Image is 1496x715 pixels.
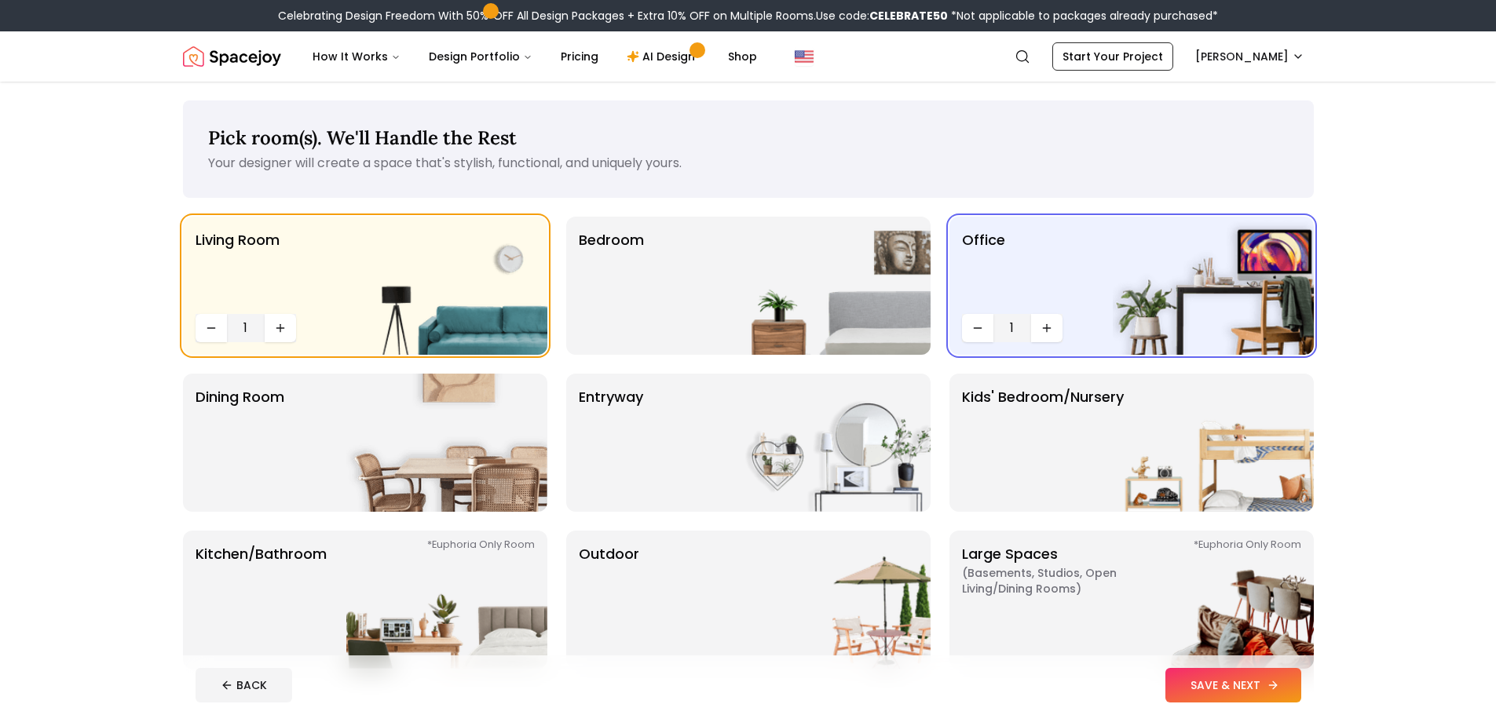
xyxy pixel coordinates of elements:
[795,47,814,66] img: United States
[715,41,770,72] a: Shop
[346,374,547,512] img: Dining Room
[579,543,639,656] p: Outdoor
[1186,42,1314,71] button: [PERSON_NAME]
[346,217,547,355] img: Living Room
[1031,314,1063,342] button: Increase quantity
[1165,668,1301,702] button: SAVE & NEXT
[962,229,1005,308] p: Office
[948,8,1218,24] span: *Not applicable to packages already purchased*
[1000,319,1025,337] span: 1
[183,41,281,72] img: Spacejoy Logo
[196,386,284,499] p: Dining Room
[816,8,948,24] span: Use code:
[265,314,296,342] button: Increase quantity
[730,531,931,669] img: Outdoor
[962,314,993,342] button: Decrease quantity
[183,41,281,72] a: Spacejoy
[346,531,547,669] img: Kitchen/Bathroom *Euphoria Only
[1052,42,1173,71] a: Start Your Project
[579,386,643,499] p: entryway
[730,374,931,512] img: entryway
[416,41,545,72] button: Design Portfolio
[196,668,292,702] button: BACK
[233,319,258,337] span: 1
[196,314,227,342] button: Decrease quantity
[614,41,712,72] a: AI Design
[548,41,611,72] a: Pricing
[1113,531,1314,669] img: Large Spaces *Euphoria Only
[183,31,1314,82] nav: Global
[208,126,517,150] span: Pick room(s). We'll Handle the Rest
[962,543,1158,656] p: Large Spaces
[1113,374,1314,512] img: Kids' Bedroom/Nursery
[730,217,931,355] img: Bedroom
[196,229,280,308] p: Living Room
[869,8,948,24] b: CELEBRATE50
[208,154,1289,173] p: Your designer will create a space that's stylish, functional, and uniquely yours.
[196,543,327,656] p: Kitchen/Bathroom
[962,565,1158,596] span: ( Basements, Studios, Open living/dining rooms )
[278,8,1218,24] div: Celebrating Design Freedom With 50% OFF All Design Packages + Extra 10% OFF on Multiple Rooms.
[962,386,1124,499] p: Kids' Bedroom/Nursery
[579,229,644,342] p: Bedroom
[300,41,770,72] nav: Main
[300,41,413,72] button: How It Works
[1113,217,1314,355] img: Office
